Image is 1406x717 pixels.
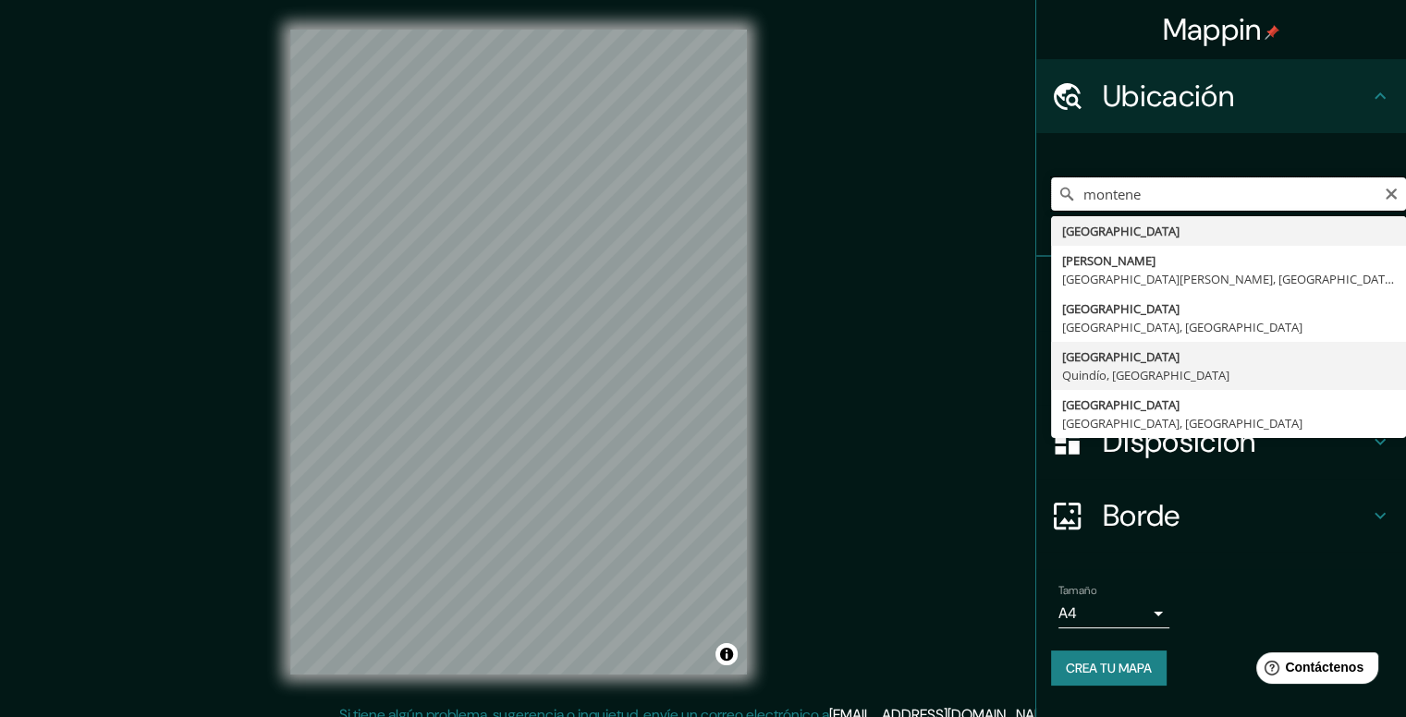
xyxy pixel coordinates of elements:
div: Patas [1036,257,1406,331]
button: Claro [1384,184,1399,201]
font: [GEOGRAPHIC_DATA], [GEOGRAPHIC_DATA] [1062,415,1302,431]
canvas: Mapa [290,30,747,674]
font: Mappin [1163,10,1262,49]
button: Activar o desactivar atribución [715,643,738,665]
font: [PERSON_NAME] [1062,252,1155,269]
font: Disposición [1103,422,1255,461]
div: A4 [1058,599,1169,628]
font: Crea tu mapa [1066,660,1152,676]
iframe: Lanzador de widgets de ayuda [1241,645,1386,697]
input: Elige tu ciudad o zona [1051,177,1406,211]
div: Ubicación [1036,59,1406,133]
div: Borde [1036,479,1406,553]
button: Crea tu mapa [1051,650,1167,686]
font: [GEOGRAPHIC_DATA] [1062,348,1180,365]
font: Ubicación [1103,77,1234,115]
div: Estilo [1036,331,1406,405]
font: Quindío, [GEOGRAPHIC_DATA] [1062,367,1229,383]
font: A4 [1058,603,1077,623]
img: pin-icon.png [1265,25,1279,40]
font: [GEOGRAPHIC_DATA][PERSON_NAME], [GEOGRAPHIC_DATA] [1062,271,1396,287]
font: [GEOGRAPHIC_DATA], [GEOGRAPHIC_DATA] [1062,319,1302,335]
div: Disposición [1036,405,1406,479]
font: [GEOGRAPHIC_DATA] [1062,396,1180,413]
font: Tamaño [1058,583,1096,598]
font: Borde [1103,496,1180,535]
font: [GEOGRAPHIC_DATA] [1062,300,1180,317]
font: [GEOGRAPHIC_DATA] [1062,223,1180,239]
